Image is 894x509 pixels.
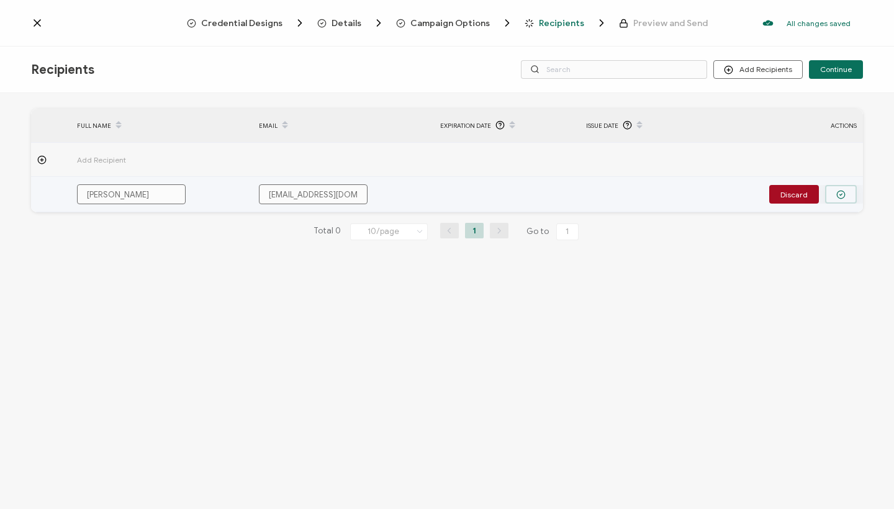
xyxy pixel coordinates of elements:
li: 1 [465,223,484,238]
div: ACTIONS [745,119,863,133]
span: Credential Designs [201,19,282,28]
span: Credential Designs [187,17,306,29]
span: Recipients [525,17,608,29]
span: Expiration Date [440,119,491,133]
span: Details [317,17,385,29]
button: Add Recipients [713,60,803,79]
span: Continue [820,66,852,73]
span: Add Recipient [77,153,195,167]
span: Total 0 [314,223,341,240]
span: Issue Date [586,119,618,133]
span: Recipients [31,62,94,78]
input: Search [521,60,707,79]
span: Preview and Send [633,19,708,28]
span: Go to [526,223,581,240]
div: EMAIL [253,115,435,136]
input: someone@example.com [259,184,368,204]
div: FULL NAME [71,115,253,136]
span: Preview and Send [619,19,708,28]
iframe: Chat Widget [832,449,894,509]
input: Jane Doe [77,184,186,204]
input: Select [350,223,428,240]
span: Recipients [539,19,584,28]
button: Continue [809,60,863,79]
p: All changes saved [787,19,851,28]
span: Details [332,19,361,28]
div: Breadcrumb [187,17,708,29]
button: Discard [769,185,819,204]
span: Campaign Options [396,17,513,29]
span: Campaign Options [410,19,490,28]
